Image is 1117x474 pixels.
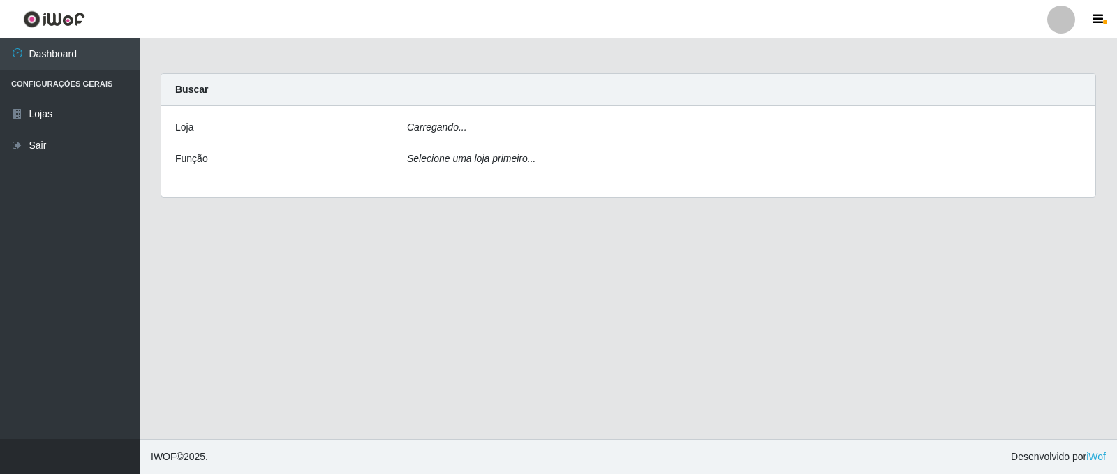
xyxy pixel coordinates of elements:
[175,120,193,135] label: Loja
[1011,450,1106,464] span: Desenvolvido por
[151,450,208,464] span: © 2025 .
[1086,451,1106,462] a: iWof
[175,151,208,166] label: Função
[175,84,208,95] strong: Buscar
[151,451,177,462] span: IWOF
[407,153,535,164] i: Selecione uma loja primeiro...
[23,10,85,28] img: CoreUI Logo
[407,121,467,133] i: Carregando...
